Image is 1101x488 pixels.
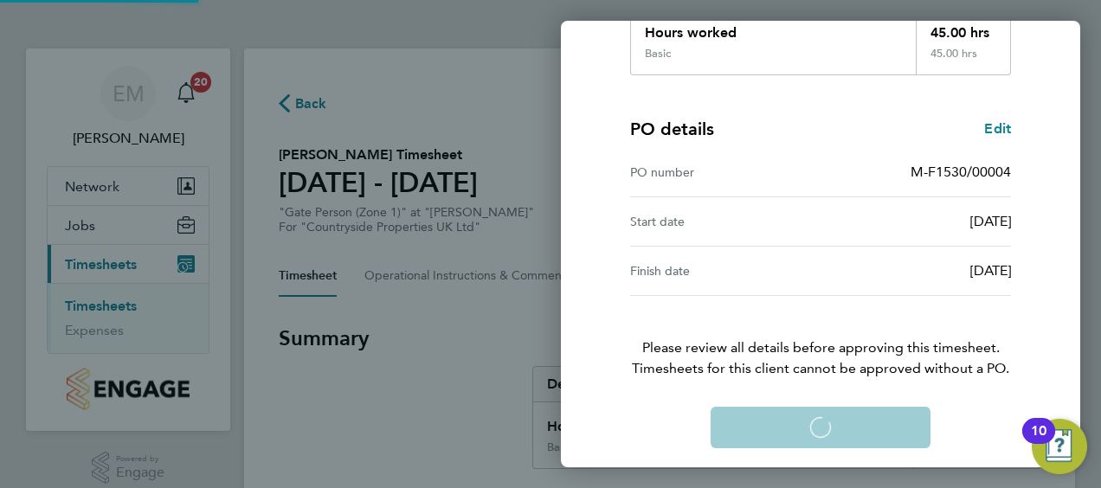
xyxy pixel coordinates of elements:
div: PO number [630,162,821,183]
p: Please review all details before approving this timesheet. [609,296,1032,379]
span: Timesheets for this client cannot be approved without a PO. [609,358,1032,379]
div: [DATE] [821,260,1011,281]
div: Hours worked [631,9,916,47]
div: [DATE] [821,211,1011,232]
div: 45.00 hrs [916,9,1011,47]
span: Edit [984,120,1011,137]
a: Edit [984,119,1011,139]
h4: PO details [630,117,714,141]
button: Open Resource Center, 10 new notifications [1032,419,1087,474]
span: M-F1530/00004 [911,164,1011,180]
div: Basic [645,47,671,61]
div: Finish date [630,260,821,281]
div: 45.00 hrs [916,47,1011,74]
div: 10 [1031,431,1046,453]
div: Start date [630,211,821,232]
